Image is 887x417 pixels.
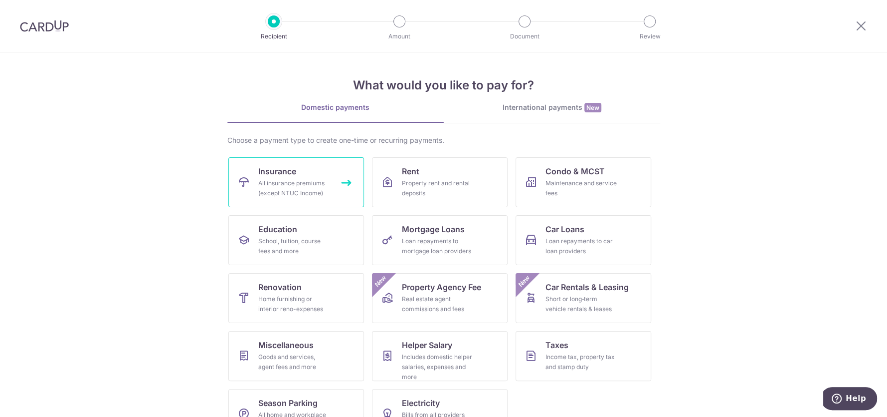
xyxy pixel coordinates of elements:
[372,331,508,381] a: Helper SalaryIncludes domestic helper salaries, expenses and more
[402,223,465,235] span: Mortgage Loans
[258,281,302,293] span: Renovation
[227,135,660,145] div: Choose a payment type to create one-time or recurring payments.
[545,281,629,293] span: Car Rentals & Leasing
[22,7,43,16] span: Help
[444,102,660,113] div: International payments
[516,215,651,265] a: Car LoansLoan repayments to car loan providers
[258,223,297,235] span: Education
[402,236,474,256] div: Loan repayments to mortgage loan providers
[545,165,605,177] span: Condo & MCST
[545,223,584,235] span: Car Loans
[258,352,330,372] div: Goods and services, agent fees and more
[228,215,364,265] a: EducationSchool, tuition, course fees and more
[613,31,687,41] p: Review
[228,331,364,381] a: MiscellaneousGoods and services, agent fees and more
[258,178,330,198] div: All insurance premiums (except NTUC Income)
[372,157,508,207] a: RentProperty rent and rental deposits
[584,103,601,112] span: New
[402,165,419,177] span: Rent
[545,352,617,372] div: Income tax, property tax and stamp duty
[402,339,452,351] span: Helper Salary
[227,76,660,94] h4: What would you like to pay for?
[402,352,474,382] div: Includes domestic helper salaries, expenses and more
[228,273,364,323] a: RenovationHome furnishing or interior reno-expenses
[228,157,364,207] a: InsuranceAll insurance premiums (except NTUC Income)
[402,178,474,198] div: Property rent and rental deposits
[258,397,318,409] span: Season Parking
[258,165,296,177] span: Insurance
[488,31,561,41] p: Document
[402,294,474,314] div: Real estate agent commissions and fees
[823,387,877,412] iframe: Opens a widget where you can find more information
[545,339,568,351] span: Taxes
[258,236,330,256] div: School, tuition, course fees and more
[372,273,388,290] span: New
[545,294,617,314] div: Short or long‑term vehicle rentals & leases
[372,215,508,265] a: Mortgage LoansLoan repayments to mortgage loan providers
[516,273,532,290] span: New
[258,294,330,314] div: Home furnishing or interior reno-expenses
[20,20,69,32] img: CardUp
[545,178,617,198] div: Maintenance and service fees
[362,31,436,41] p: Amount
[516,273,651,323] a: Car Rentals & LeasingShort or long‑term vehicle rentals & leasesNew
[516,157,651,207] a: Condo & MCSTMaintenance and service fees
[258,339,314,351] span: Miscellaneous
[402,397,440,409] span: Electricity
[402,281,481,293] span: Property Agency Fee
[372,273,508,323] a: Property Agency FeeReal estate agent commissions and feesNew
[227,102,444,112] div: Domestic payments
[545,236,617,256] div: Loan repayments to car loan providers
[237,31,311,41] p: Recipient
[516,331,651,381] a: TaxesIncome tax, property tax and stamp duty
